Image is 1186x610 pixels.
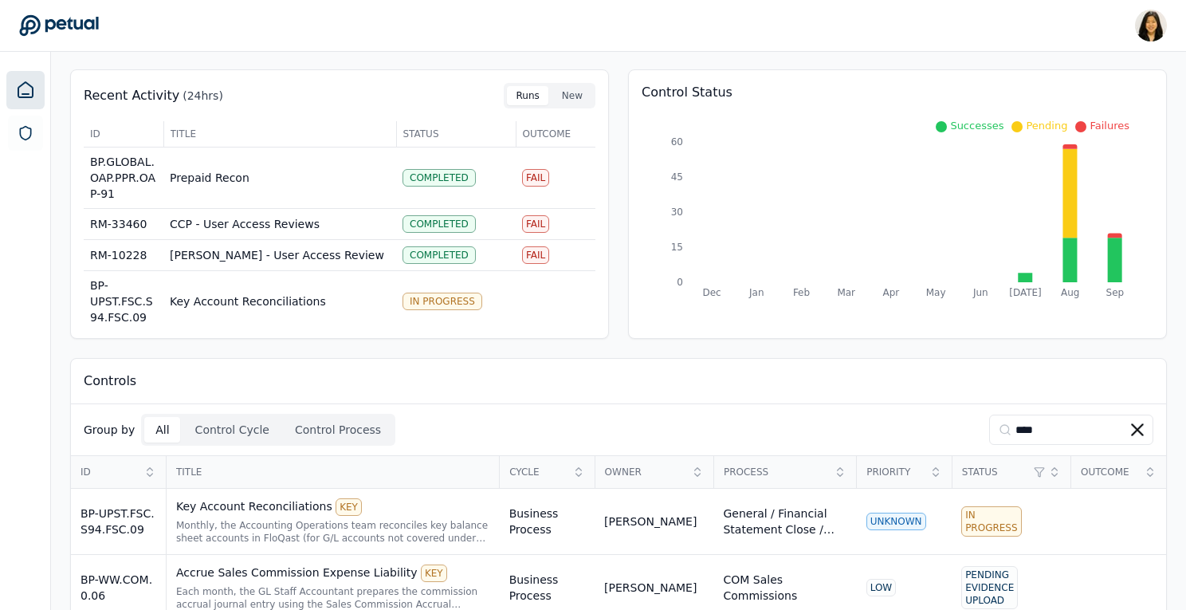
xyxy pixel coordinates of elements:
img: Renee Park [1135,10,1167,41]
span: Priority [866,466,924,478]
tspan: Feb [793,287,810,298]
span: Outcome [1081,466,1139,478]
p: (24hrs) [183,88,223,104]
p: Recent Activity [84,86,179,105]
div: [PERSON_NAME] [604,514,697,529]
tspan: Jan [748,287,764,298]
span: BP-UPST.FSC.S94.FSC.09 [90,279,153,324]
span: Successes [950,120,1003,132]
div: Pending Evidence Upload [961,566,1018,609]
tspan: May [926,287,946,298]
button: All [144,417,180,443]
tspan: Jun [972,287,988,298]
div: KEY [336,498,362,516]
span: Outcome [523,128,590,140]
div: [PERSON_NAME] [604,580,697,596]
div: Monthly, the Accounting Operations team reconciles key balance sheet accounts in FloQast (for G/L... [176,519,490,545]
div: COM Sales Commissions [723,572,846,604]
a: Dashboard [6,71,45,109]
button: New [552,86,592,105]
button: Runs [507,86,549,105]
tspan: Dec [702,287,721,298]
p: Group by [84,422,135,438]
div: BP-WW.COM.0.06 [81,572,156,604]
tspan: Apr [883,287,900,298]
tspan: Aug [1061,287,1079,298]
a: Go to Dashboard [19,14,99,37]
a: SOC 1 Reports [8,116,43,151]
div: Fail [522,169,549,187]
div: In Progress [961,506,1021,537]
span: RM-10228 [90,249,147,262]
button: Control Cycle [184,417,281,443]
div: KEY [421,565,447,582]
p: Control Status [642,83,1153,102]
span: Title [171,128,390,140]
tspan: 30 [671,207,683,218]
div: LOW [866,579,897,596]
tspan: 45 [671,171,683,183]
tspan: Sep [1106,287,1125,298]
td: Prepaid Recon [163,148,396,209]
div: In Progress [403,293,482,310]
tspan: [DATE] [1009,287,1042,298]
div: Fail [522,215,549,233]
tspan: 15 [671,242,683,253]
div: Accrue Sales Commission Expense Liability [176,565,490,582]
span: Owner [605,466,686,478]
div: UNKNOWN [866,513,926,530]
div: Completed [403,246,476,264]
span: Pending [1026,120,1067,132]
div: BP-UPST.FSC.S94.FSC.09 [81,506,156,537]
div: Fail [522,246,549,264]
div: Completed [403,215,476,233]
span: ID [81,466,139,478]
div: Key Account Reconciliations [176,498,490,516]
tspan: 60 [671,136,683,148]
p: Controls [84,372,136,391]
div: General / Financial Statement Close / Account Reconciliations [723,506,846,537]
span: BP.GLOBAL.OAP.PPR.OAP-91 [90,155,155,200]
td: [PERSON_NAME] - User Access Review [163,240,396,271]
span: Process [724,466,829,478]
td: CCP - User Access Reviews [163,209,396,240]
span: ID [90,128,157,140]
div: Completed [403,169,476,187]
span: RM-33460 [90,218,147,230]
button: Control Process [284,417,392,443]
td: Business Process [500,489,595,555]
span: Title [176,466,489,478]
span: Cycle [509,466,567,478]
span: Status [403,128,509,140]
td: Key Account Reconciliations [163,271,396,333]
tspan: Mar [837,287,855,298]
span: Status [962,466,1029,478]
span: Failures [1090,120,1129,132]
tspan: 0 [677,277,683,288]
